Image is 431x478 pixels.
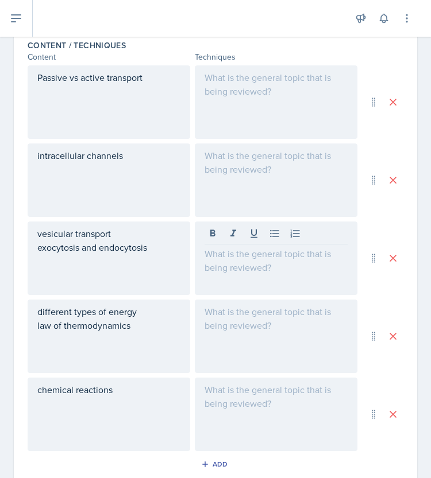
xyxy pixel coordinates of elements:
[28,40,126,51] label: Content / Techniques
[37,240,180,254] p: exocytosis and endocytosis
[37,318,180,332] p: law of thermodynamics
[28,51,190,63] div: Content
[37,383,180,397] p: chemical reactions
[203,460,228,469] div: Add
[197,456,234,473] button: Add
[37,149,180,162] p: intracellular channels
[37,71,180,84] p: Passive vs active transport
[37,305,180,318] p: different types of energy
[37,227,180,240] p: vesicular transport
[195,51,357,63] div: Techniques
